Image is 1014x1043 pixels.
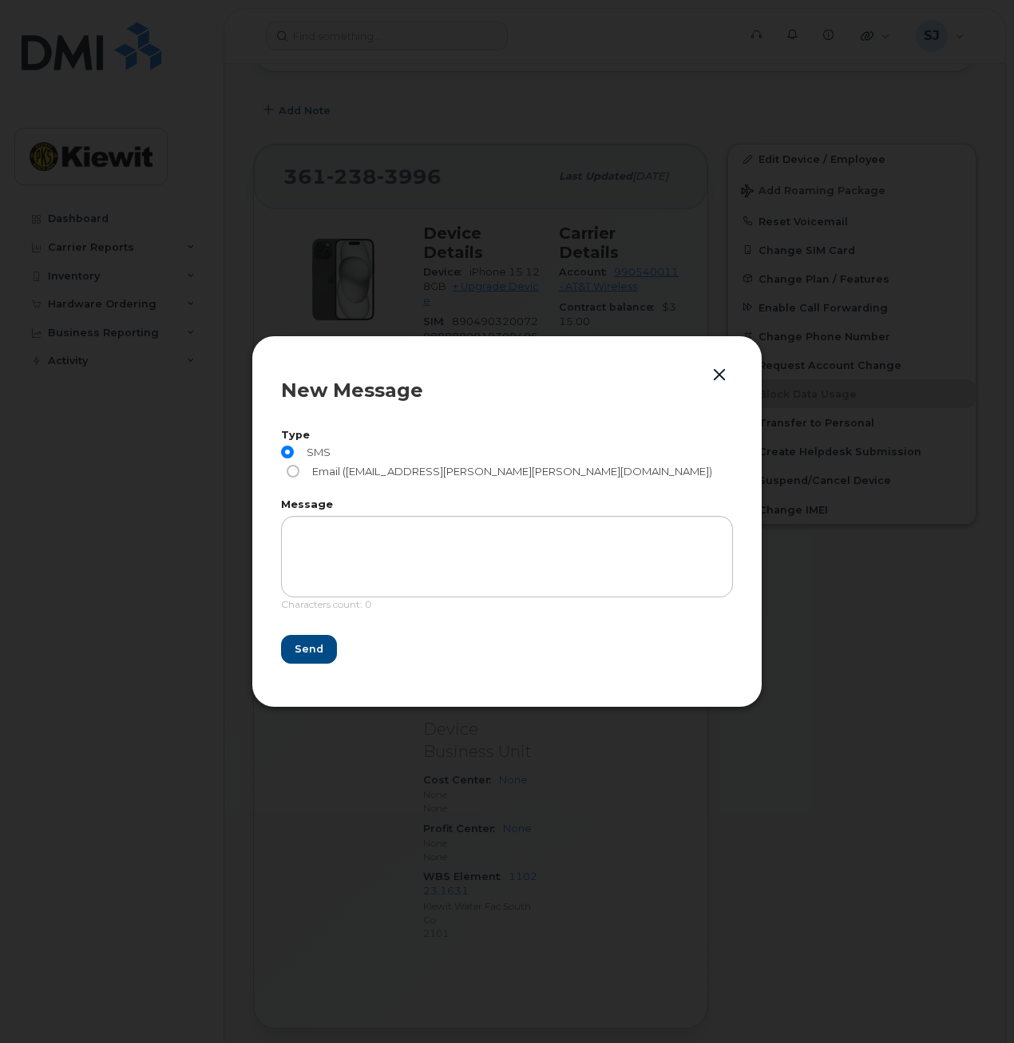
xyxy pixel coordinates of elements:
input: SMS [281,446,294,458]
span: SMS [300,446,331,458]
span: Send [295,641,323,656]
button: Send [281,635,337,664]
div: New Message [281,381,733,400]
label: Message [281,500,733,510]
span: Email ([EMAIL_ADDRESS][PERSON_NAME][PERSON_NAME][DOMAIN_NAME]) [306,465,712,478]
input: Email ([EMAIL_ADDRESS][PERSON_NAME][PERSON_NAME][DOMAIN_NAME]) [287,465,299,478]
label: Type [281,430,733,441]
iframe: Messenger Launcher [945,974,1002,1031]
div: Characters count: 0 [281,597,733,621]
